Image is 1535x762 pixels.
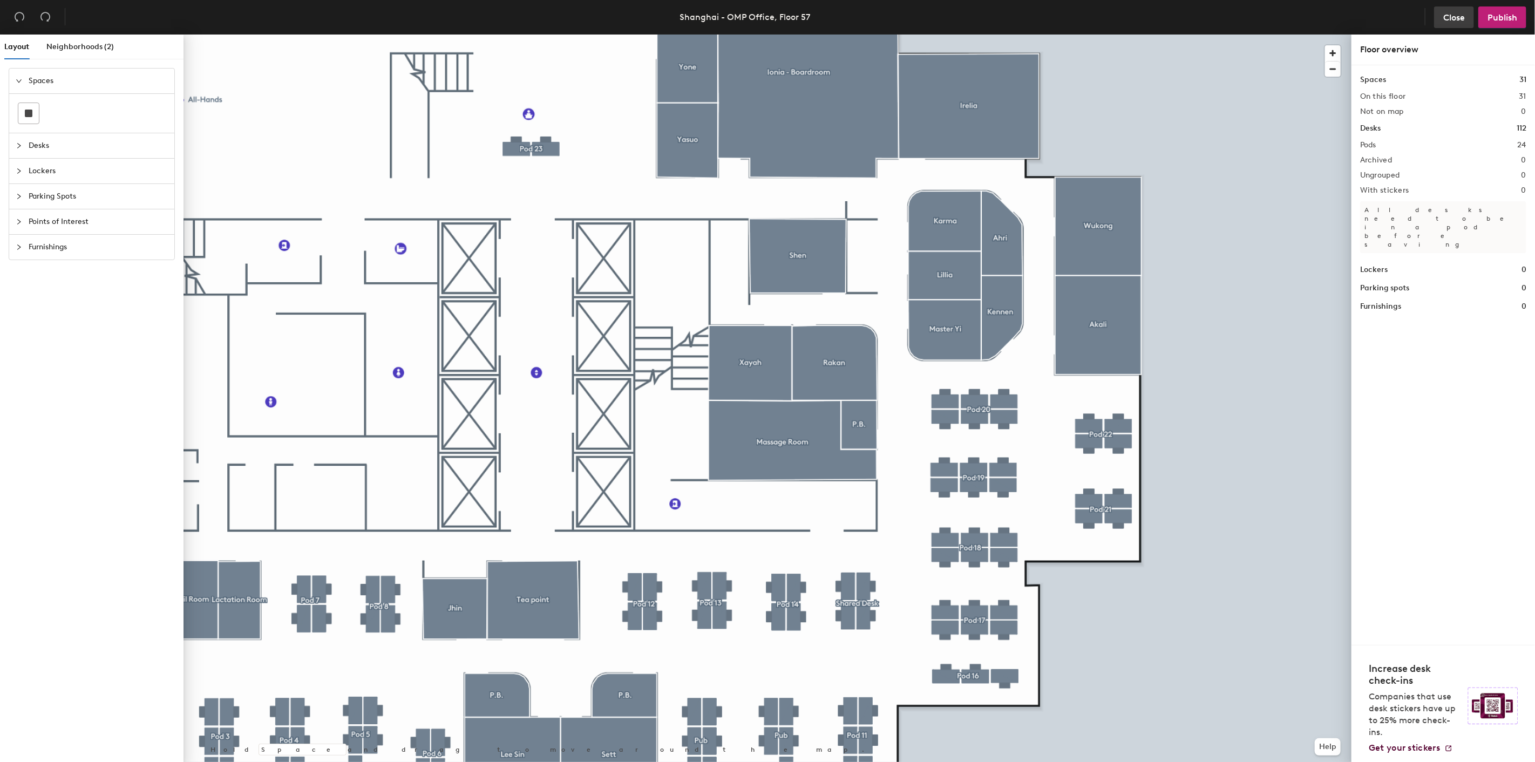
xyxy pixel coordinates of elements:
[1360,171,1400,180] h2: Ungrouped
[1369,743,1440,753] span: Get your stickers
[680,10,811,24] div: Shanghai - OMP Office, Floor 57
[1517,141,1526,149] h2: 24
[1360,43,1526,56] div: Floor overview
[1360,186,1409,195] h2: With stickers
[9,6,30,28] button: Undo (⌘ + Z)
[1315,738,1341,756] button: Help
[1478,6,1526,28] button: Publish
[1360,201,1526,253] p: All desks need to be in a pod before saving
[1369,743,1453,753] a: Get your stickers
[29,209,168,234] span: Points of Interest
[16,193,22,200] span: collapsed
[1369,663,1462,686] h4: Increase desk check-ins
[35,6,56,28] button: Redo (⌘ + ⇧ + Z)
[29,184,168,209] span: Parking Spots
[16,168,22,174] span: collapsed
[16,78,22,84] span: expanded
[16,244,22,250] span: collapsed
[46,42,114,51] span: Neighborhoods (2)
[1369,691,1462,738] p: Companies that use desk stickers have up to 25% more check-ins.
[1522,282,1526,294] h1: 0
[1360,264,1388,276] h1: Lockers
[1360,156,1392,165] h2: Archived
[1443,12,1465,23] span: Close
[1519,92,1526,101] h2: 31
[29,133,168,158] span: Desks
[1360,123,1381,134] h1: Desks
[1519,74,1526,86] h1: 31
[1360,107,1404,116] h2: Not on map
[1468,688,1518,724] img: Sticker logo
[1360,74,1386,86] h1: Spaces
[1488,12,1517,23] span: Publish
[1522,107,1526,116] h2: 0
[29,159,168,183] span: Lockers
[1434,6,1474,28] button: Close
[1517,123,1526,134] h1: 112
[1360,301,1401,312] h1: Furnishings
[1522,264,1526,276] h1: 0
[1360,92,1406,101] h2: On this floor
[16,142,22,149] span: collapsed
[4,42,29,51] span: Layout
[1522,186,1526,195] h2: 0
[1522,156,1526,165] h2: 0
[1360,141,1376,149] h2: Pods
[16,219,22,225] span: collapsed
[1360,282,1409,294] h1: Parking spots
[29,69,168,93] span: Spaces
[29,235,168,260] span: Furnishings
[1522,301,1526,312] h1: 0
[1522,171,1526,180] h2: 0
